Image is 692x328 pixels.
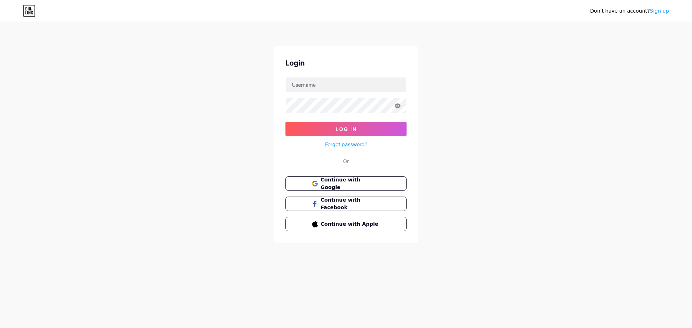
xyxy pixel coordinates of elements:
[321,220,380,228] span: Continue with Apple
[590,7,669,15] div: Don't have an account?
[285,122,407,136] button: Log In
[285,217,407,231] button: Continue with Apple
[321,196,380,211] span: Continue with Facebook
[325,140,367,148] a: Forgot password?
[343,157,349,165] div: Or
[321,176,380,191] span: Continue with Google
[650,8,669,14] a: Sign up
[285,197,407,211] button: Continue with Facebook
[285,176,407,191] button: Continue with Google
[285,58,407,68] div: Login
[286,77,406,92] input: Username
[336,126,357,132] span: Log In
